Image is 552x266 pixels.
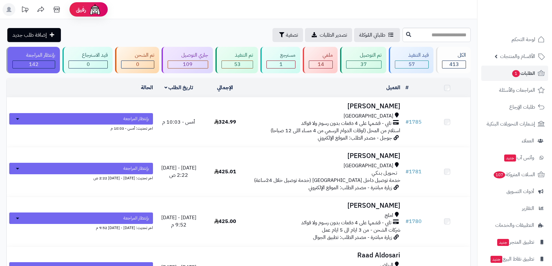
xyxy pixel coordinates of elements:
[168,61,208,68] div: 109
[504,155,516,162] span: جديد
[395,61,429,68] div: 57
[272,28,303,42] button: تصفية
[386,84,400,91] a: العميل
[354,28,400,42] a: طلباتي المُوكلة
[161,164,196,179] span: [DATE] - [DATE] 2:22 ص
[405,218,422,225] a: #1780
[405,118,409,126] span: #
[409,61,415,68] span: 57
[222,52,253,59] div: تم التنفيذ
[490,256,502,263] span: جديد
[346,52,381,59] div: تم التوصيل
[320,31,347,39] span: تصدير الطلبات
[449,61,459,68] span: 413
[481,116,548,132] a: إشعارات التحويلات البنكية
[490,255,534,263] span: تطبيق نقاط البيع
[495,221,534,230] span: التطبيقات والخدمات
[301,219,391,226] span: تابي - قسّمها على 4 دفعات بدون رسوم ولا فوائد
[7,28,61,42] a: إضافة طلب جديد
[214,168,236,176] span: 425.01
[481,218,548,233] a: التطبيقات والخدمات
[405,118,422,126] a: #1785
[9,125,153,131] div: اخر تحديث: أمس - 10:03 م
[183,61,192,68] span: 109
[121,61,154,68] div: 0
[301,47,339,73] a: ملغي 14
[69,61,108,68] div: 0
[234,61,241,68] span: 53
[499,86,535,95] span: المراجعات والأسئلة
[9,174,153,181] div: اخر تحديث: [DATE] - [DATE] 2:22 ص
[217,84,233,91] a: الإجمالي
[481,99,548,115] a: طلبات الإرجاع
[481,133,548,148] a: العملاء
[309,184,392,191] span: زيارة مباشرة - مصدر الطلب: الموقع الإلكتروني
[481,167,548,182] a: السلات المتروكة107
[509,103,535,111] span: طلبات الإرجاع
[168,52,208,59] div: جاري التوصيل
[164,84,193,91] a: تاريخ الطلب
[123,215,149,221] span: بإنتظار المراجعة
[266,52,295,59] div: مسترجع
[522,136,534,145] span: العملاء
[346,61,381,68] div: 37
[497,238,534,247] span: تطبيق المتجر
[318,61,324,68] span: 14
[405,84,409,91] a: #
[12,52,55,59] div: بإنتظار المراجعة
[494,171,505,178] span: 107
[214,218,236,225] span: 425.00
[372,169,397,177] span: تـحـويـل بـنـكـي
[271,127,400,134] span: استلام من المحل (اوقات الدوام الرسمي من 4 مساء اللى 12 صباحا)
[435,47,472,73] a: الكل413
[359,31,385,39] span: طلباتي المُوكلة
[395,52,429,59] div: قيد التنفيذ
[344,162,393,169] span: [GEOGRAPHIC_DATA]
[487,119,535,128] span: إشعارات التحويلات البنكية
[17,3,33,18] a: تحديثات المنصة
[481,150,548,165] a: وآتس آبجديد
[313,234,392,241] span: زيارة مباشرة - مصدر الطلب: تطبيق الجوال
[160,47,214,73] a: جاري التوصيل 109
[322,226,400,234] span: شركات الشحن - من 3 ايام الى 5 ايام عمل
[481,83,548,98] a: المراجعات والأسئلة
[251,152,400,160] h3: [PERSON_NAME]
[512,69,535,78] span: الطلبات
[405,168,409,176] span: #
[512,35,535,44] span: لوحة التحكم
[114,47,160,73] a: تم الشحن 0
[309,61,332,68] div: 14
[405,168,422,176] a: #1781
[339,47,388,73] a: تم التوصيل 37
[500,52,535,61] span: الأقسام والمنتجات
[214,118,236,126] span: 324.99
[481,66,548,81] a: الطلبات1
[214,47,259,73] a: تم التنفيذ 53
[522,204,534,213] span: التقارير
[493,170,535,179] span: السلات المتروكة
[481,201,548,216] a: التقارير
[5,47,61,73] a: بإنتظار المراجعة 142
[286,31,298,39] span: تصفية
[76,6,86,13] span: رفيق
[267,61,295,68] div: 1
[251,252,400,259] h3: Raad Aldosari
[481,32,548,47] a: لوحة التحكم
[301,120,391,127] span: تابي - قسّمها على 4 دفعات بدون رسوم ولا فوائد
[251,202,400,209] h3: [PERSON_NAME]
[13,61,55,68] div: 142
[481,234,548,250] a: تطبيق المتجرجديد
[141,84,153,91] a: الحالة
[136,61,139,68] span: 0
[309,52,333,59] div: ملغي
[123,165,149,172] span: بإنتظار المراجعة
[254,176,400,184] span: خدمة توصيل داخل [GEOGRAPHIC_DATA] (خدمة توصيل خلال 24ساعة)
[388,47,435,73] a: قيد التنفيذ 57
[512,70,520,77] span: 1
[123,116,149,122] span: بإنتظار المراجعة
[509,17,546,31] img: logo-2.png
[344,112,393,120] span: [GEOGRAPHIC_DATA]
[405,218,409,225] span: #
[121,52,154,59] div: تم الشحن
[162,118,195,126] span: أمس - 10:03 م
